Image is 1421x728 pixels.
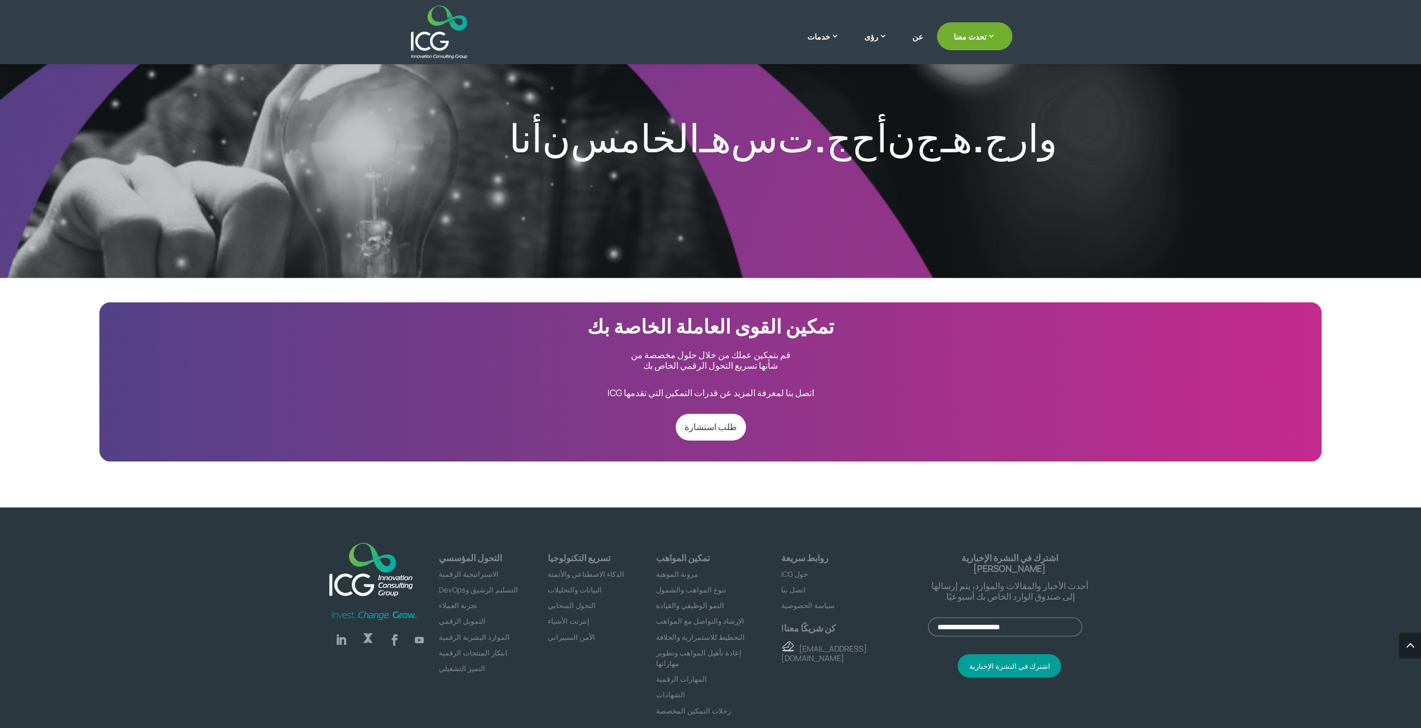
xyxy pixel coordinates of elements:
button: اشترك في النشرة الإخبارية [958,654,1061,678]
font: ج [984,111,1009,164]
font: اشترك في النشرة الإخبارية [969,661,1050,671]
font: و [1039,111,1057,164]
a: التمويل الرقمي [439,616,486,626]
font: تمكين المواهب [656,552,710,564]
font: تسريع التكنولوجيا [547,552,610,564]
a: طلب استشارة [676,414,746,440]
font: ن [887,111,916,164]
font: هـ [700,111,731,164]
a: التميز التشغيلي [439,663,485,673]
font: س [731,111,778,164]
font: . [972,111,984,164]
a: الذكاء الاصطناعي والأتمتة [547,569,624,579]
a: تابع على X [357,629,379,651]
a: تابعنا على الفيسبوك [384,629,406,651]
font: شأنها تسريع التحول الرقمي الخاص بك [643,359,778,372]
a: تابعنا على اليوتيوب [410,631,428,649]
font: ج [826,111,851,164]
a: عن [912,32,923,59]
a: خدمات [807,31,850,59]
a: البيانات والتحليلات [547,585,601,595]
font: روابط سريعة [781,552,829,564]
font: ر [1009,111,1028,164]
a: التخطيط للاستمرارية والخلافة [656,632,745,642]
a: ابتكار المنتجات الرقمية [439,648,508,658]
a: الأمن السيبراني [547,632,595,642]
a: تابعنا على LinkedIn [330,629,352,651]
a: الشهادات [656,690,685,700]
a: حول ICG [781,569,808,579]
a: تنوع المواهب والشمول [656,585,726,595]
img: مجموعة الأزمات الدولية [411,6,467,59]
a: الاستراتيجية الرقمية [439,569,499,579]
font: ت [778,111,814,164]
font: طلب استشارة [685,421,737,433]
font: أنا [509,111,542,164]
a: تجربة العملاء [439,600,477,610]
a: تذييل الشعار [323,537,419,605]
a: سياسة الخصوصية [781,600,835,610]
a: رؤى [864,31,898,59]
a: [EMAIL_ADDRESS][DOMAIN_NAME] [781,643,867,663]
a: مرونة الموهبة [656,569,698,579]
a: النمو الوظيفي والقيادة [656,600,724,610]
a: الموارد البشرية الرقمية [439,632,510,642]
font: اشترك في النشرة الإخبارية [PERSON_NAME] [961,552,1058,575]
a: المهارات الرقمية [656,674,707,684]
font: اتصل بنا لمعرفة المزيد عن قدرات التمكين التي تقدمها ICG [607,387,814,399]
font: خدمات [807,31,830,42]
font: هـ [941,111,972,164]
a: التسليم الرشيق وDevOps [439,585,518,595]
font: تحدث معنا [954,31,987,42]
img: استثمر-غيّر-انمُ-أخضر [330,610,418,621]
a: الإرشاد والتواصل مع المواهب [656,616,744,626]
font: . [814,111,826,164]
font: ح [851,111,877,164]
a: اتصل بنا [781,585,806,595]
a: التحول السحابي [547,600,595,610]
font: الخامس [571,111,700,164]
font: تمكين القوى العاملة الخاصة بك [587,313,834,340]
font: ا [1028,111,1039,164]
a: إعادة تأهيل المواهب وتطوير مهاراتها [656,648,741,668]
font: ج [916,111,941,164]
font: أ [877,111,887,164]
a: رحلات التمكين المخصصة [656,706,731,716]
font: أحدث الأخبار والمقالات والموارد، يتم إرسالها إلى صندوق الوارد الخاص بك أسبوعيًا. [931,580,1088,602]
font: التحول المؤسسي [439,552,502,564]
font: رؤى [864,31,878,42]
a: إنترنت الأشياء [547,616,589,626]
font: قم بتمكين عملك من خلال حلول مخصصة من [631,349,791,361]
font: كن شريكًا معنا! [781,622,836,634]
img: البريد الإلكتروني - ICG [781,641,794,652]
iframe: أداة الدردشة [1235,608,1421,728]
font: عن [912,31,923,42]
a: تحدث معنا [937,22,1012,50]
